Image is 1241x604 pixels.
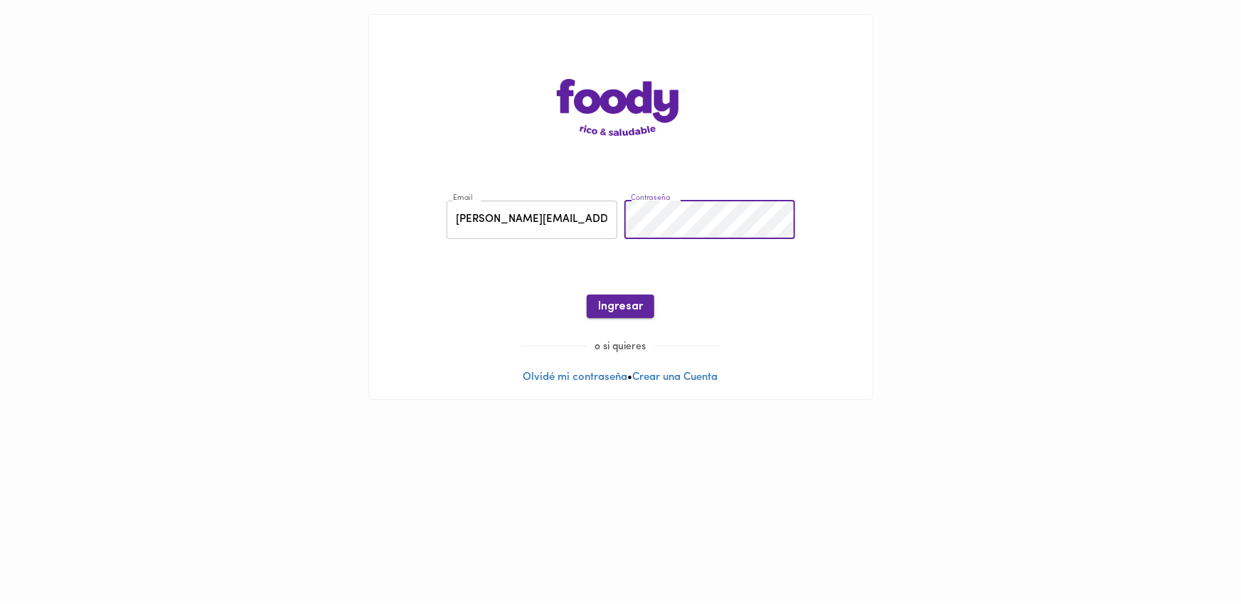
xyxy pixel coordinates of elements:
a: Olvidé mi contraseña [523,372,628,383]
div: • [369,15,873,399]
img: logo-main-page.png [557,79,685,136]
input: pepitoperez@gmail.com [447,201,617,240]
iframe: Messagebird Livechat Widget [1159,521,1227,590]
span: o si quieres [587,341,655,352]
a: Crear una Cuenta [633,372,718,383]
button: Ingresar [587,295,654,318]
span: Ingresar [598,300,643,314]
